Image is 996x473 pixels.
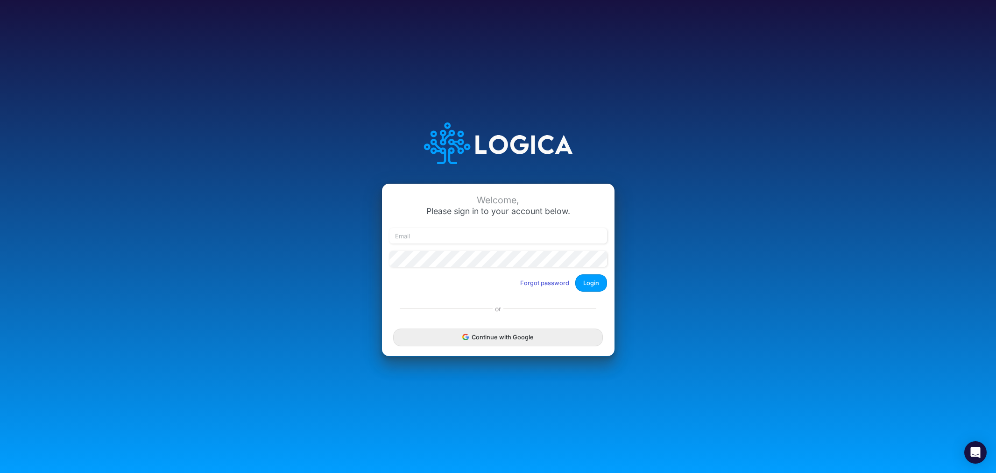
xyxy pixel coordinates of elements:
[389,228,607,244] input: Email
[514,275,575,291] button: Forgot password
[575,274,607,292] button: Login
[964,441,987,464] div: Open Intercom Messenger
[393,329,602,346] button: Continue with Google
[389,195,607,206] div: Welcome,
[426,206,570,216] span: Please sign in to your account below.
